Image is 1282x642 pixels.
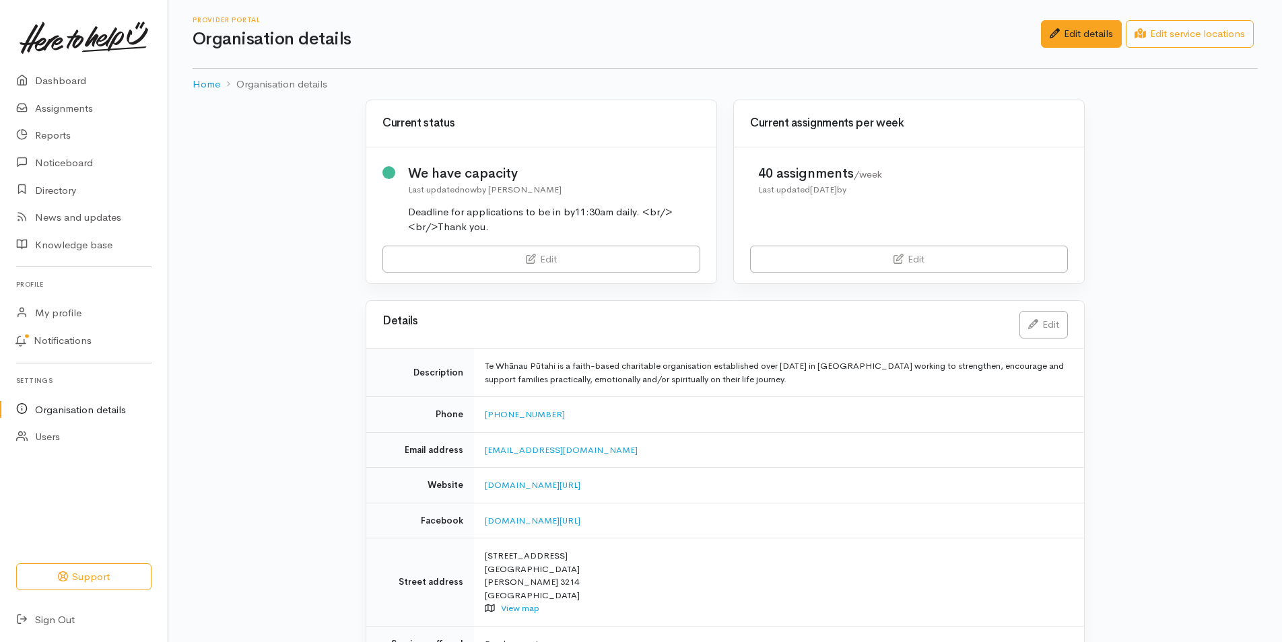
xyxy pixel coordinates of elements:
a: [DOMAIN_NAME][URL] [485,479,580,491]
nav: breadcrumb [193,69,1258,100]
h3: Current status [382,117,700,130]
td: Phone [366,397,474,433]
td: Facebook [366,503,474,538]
a: [EMAIL_ADDRESS][DOMAIN_NAME] [485,444,638,456]
a: View map [501,602,539,614]
td: Website [366,468,474,503]
td: Te Whānau Pūtahi is a faith-based charitable organisation established over [DATE] in [GEOGRAPHIC_... [474,349,1084,397]
a: [PHONE_NUMBER] [485,408,565,420]
h6: Provider Portal [193,16,1041,24]
a: Edit [750,246,1068,273]
div: We have capacity [408,164,701,183]
h1: Organisation details [193,30,1041,49]
a: Edit details [1041,20,1122,48]
a: Edit [382,246,700,273]
time: [DATE] [810,184,837,195]
td: Email address [366,432,474,468]
a: Edit service locations [1126,20,1254,48]
h3: Current assignments per week [750,117,1068,130]
td: [STREET_ADDRESS] [GEOGRAPHIC_DATA] [PERSON_NAME] 3214 [GEOGRAPHIC_DATA] [474,538,1084,627]
span: /week [854,168,882,180]
div: Last updated by [758,183,882,197]
div: 40 assignments [758,164,882,183]
a: [DOMAIN_NAME][URL] [485,515,580,526]
div: Last updated by [PERSON_NAME] [408,183,701,197]
a: Edit [1019,311,1068,338]
td: Description [366,349,474,397]
time: now [460,184,477,195]
li: Organisation details [220,77,327,92]
div: Deadline for applications to be in by11:30am daily. <br/><br/>Thank you. [408,205,701,235]
h6: Settings [16,371,151,390]
h3: Details [382,315,1003,328]
td: Street address [366,538,474,627]
button: Support [16,563,151,591]
a: Home [193,77,220,92]
h6: Profile [16,275,151,293]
